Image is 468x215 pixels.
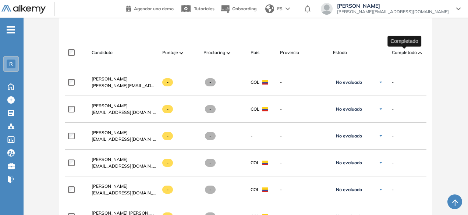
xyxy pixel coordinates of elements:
a: [PERSON_NAME] [92,76,156,82]
span: - [205,132,216,140]
span: [PERSON_NAME] [92,183,128,189]
span: - [280,160,327,166]
span: - [162,105,173,113]
span: - [392,186,394,193]
a: [PERSON_NAME] [92,183,156,190]
img: Ícono de flecha [379,107,383,111]
img: Ícono de flecha [379,134,383,138]
span: - [392,160,394,166]
a: [PERSON_NAME] [92,103,156,109]
img: Ícono de flecha [379,161,383,165]
img: COL [262,187,268,192]
span: Agendar una demo [134,6,174,11]
img: COL [262,80,268,85]
img: Ícono de flecha [379,187,383,192]
span: - [280,79,327,86]
img: COL [262,161,268,165]
a: Agendar una demo [126,4,174,12]
img: Ícono de flecha [379,80,383,85]
span: No evaluado [336,160,362,166]
span: - [280,186,327,193]
span: - [392,106,394,112]
a: [PERSON_NAME] [92,129,156,136]
span: No evaluado [336,106,362,112]
span: - [205,159,216,167]
span: No evaluado [336,133,362,139]
a: [PERSON_NAME] [92,156,156,163]
span: Candidato [92,49,113,56]
span: COL [251,79,259,86]
i: - [7,29,15,31]
span: País [251,49,259,56]
span: [EMAIL_ADDRESS][DOMAIN_NAME] [92,136,156,143]
img: arrow [286,7,290,10]
span: COL [251,160,259,166]
span: Proctoring [203,49,225,56]
span: - [251,133,252,139]
span: - [162,159,173,167]
span: Provincia [280,49,299,56]
span: No evaluado [336,79,362,85]
span: COL [251,186,259,193]
span: No evaluado [336,187,362,193]
span: - [392,79,394,86]
span: COL [251,106,259,112]
span: - [205,78,216,86]
span: [PERSON_NAME] [92,157,128,162]
span: [PERSON_NAME][EMAIL_ADDRESS][DOMAIN_NAME] [92,82,156,89]
span: [PERSON_NAME] [337,3,449,9]
img: Logo [1,5,46,14]
span: [EMAIL_ADDRESS][DOMAIN_NAME] [92,163,156,169]
span: Estado [333,49,347,56]
img: COL [262,107,268,111]
span: - [280,133,327,139]
img: world [265,4,274,13]
span: [PERSON_NAME][EMAIL_ADDRESS][DOMAIN_NAME] [337,9,449,15]
span: Puntaje [162,49,178,56]
span: R [9,61,13,67]
span: [PERSON_NAME] [92,130,128,135]
img: [missing "en.ARROW_ALT" translation] [180,52,183,54]
span: [PERSON_NAME] [92,76,128,82]
button: Onboarding [220,1,256,17]
span: - [392,133,394,139]
span: [EMAIL_ADDRESS][DOMAIN_NAME] [92,109,156,116]
span: - [162,78,173,86]
span: ES [277,6,283,12]
span: - [162,132,173,140]
span: Onboarding [232,6,256,11]
span: - [205,105,216,113]
img: [missing "en.ARROW_ALT" translation] [418,52,422,54]
span: - [205,186,216,194]
span: - [280,106,327,112]
span: [PERSON_NAME] [92,103,128,108]
span: Tutoriales [194,6,214,11]
div: Completado [387,36,421,46]
span: Completado [392,49,417,56]
span: - [162,186,173,194]
span: [EMAIL_ADDRESS][DOMAIN_NAME] [92,190,156,196]
img: [missing "en.ARROW_ALT" translation] [227,52,230,54]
